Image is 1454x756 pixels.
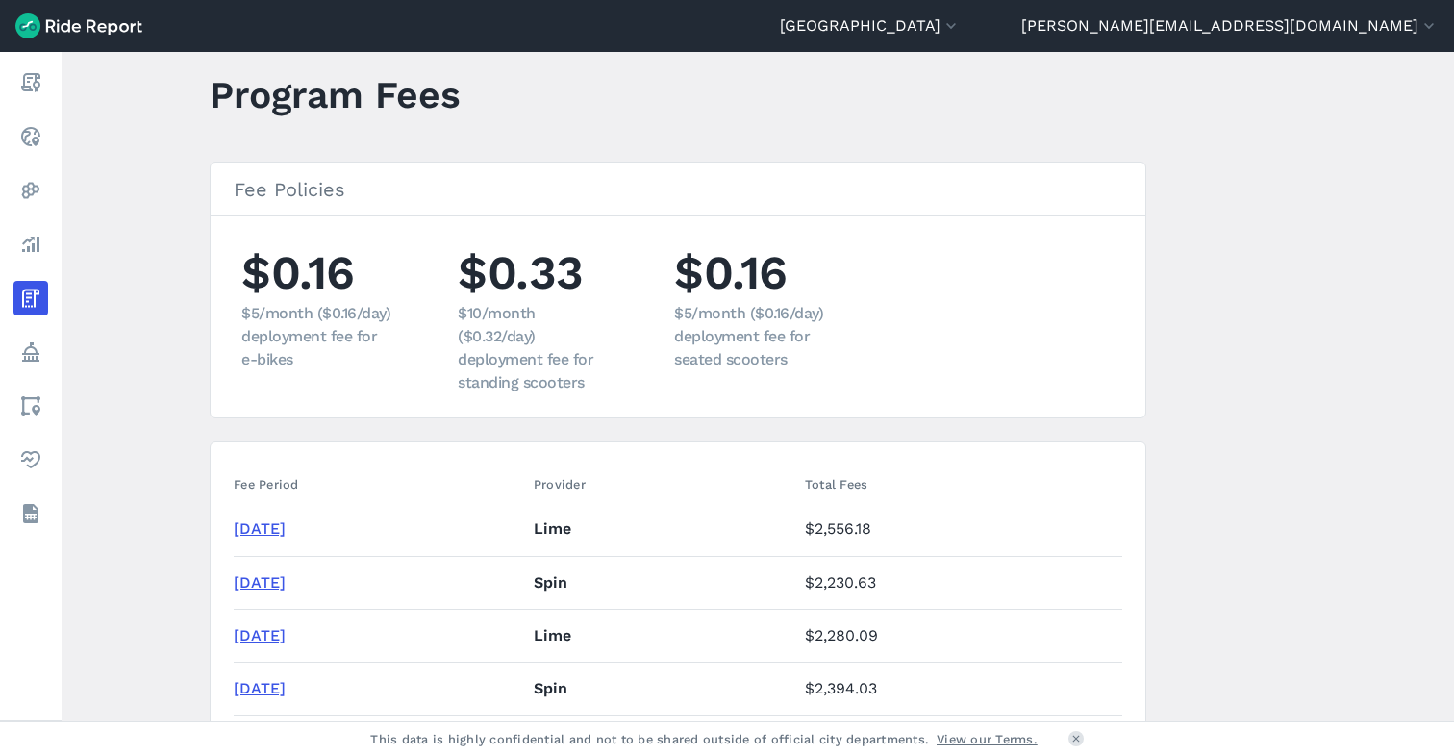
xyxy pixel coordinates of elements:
[13,281,48,315] a: Fees
[674,302,828,371] div: $5/month ($0.16/day) deployment fee for seated scooters
[458,239,612,394] li: $0.33
[797,609,1122,662] td: $2,280.09
[797,662,1122,715] td: $2,394.03
[526,503,797,556] td: Lime
[234,573,286,592] a: [DATE]
[234,519,286,538] a: [DATE]
[234,679,286,697] a: [DATE]
[13,442,48,477] a: Health
[211,163,1145,216] h3: Fee Policies
[13,335,48,369] a: Policy
[13,227,48,262] a: Analyze
[241,302,395,371] div: $5/month ($0.16/day) deployment fee for e-bikes
[13,389,48,423] a: Areas
[526,466,797,503] th: Provider
[241,239,395,394] li: $0.16
[526,609,797,662] td: Lime
[15,13,142,38] img: Ride Report
[210,68,461,121] h1: Program Fees
[13,65,48,100] a: Report
[13,119,48,154] a: Realtime
[797,466,1122,503] th: Total Fees
[797,556,1122,609] td: $2,230.63
[1021,14,1439,38] button: [PERSON_NAME][EMAIL_ADDRESS][DOMAIN_NAME]
[937,730,1038,748] a: View our Terms.
[234,626,286,644] a: [DATE]
[797,503,1122,556] td: $2,556.18
[458,302,612,394] div: $10/month ($0.32/day) deployment fee for standing scooters
[526,556,797,609] td: Spin
[13,173,48,208] a: Heatmaps
[674,239,828,394] li: $0.16
[234,466,526,503] th: Fee Period
[526,662,797,715] td: Spin
[13,496,48,531] a: Datasets
[780,14,961,38] button: [GEOGRAPHIC_DATA]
